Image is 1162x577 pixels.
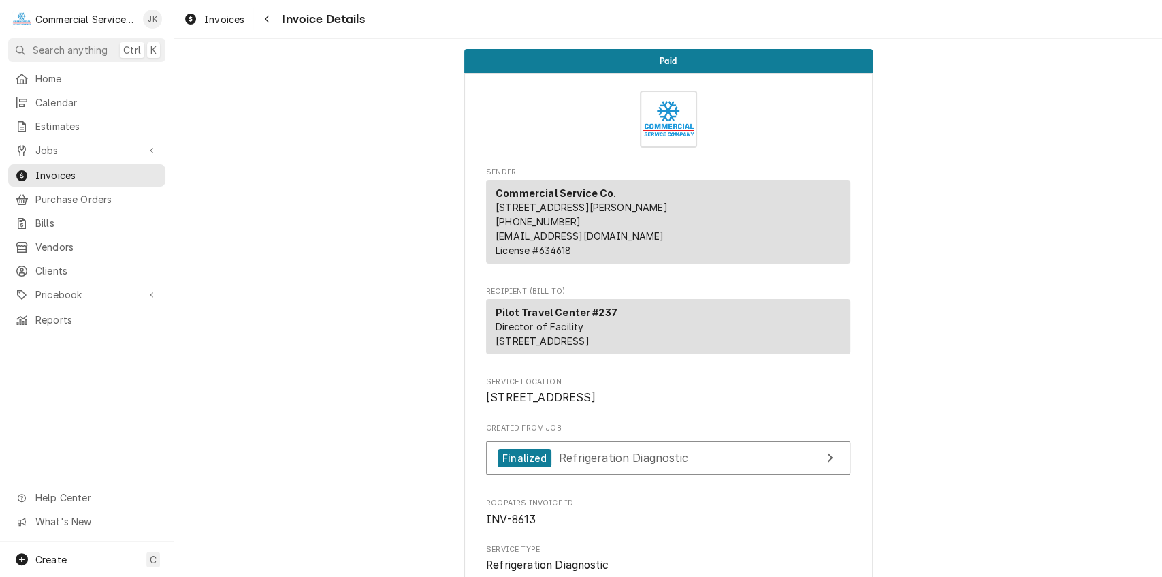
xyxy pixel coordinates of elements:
span: Refrigeration Diagnostic [559,451,688,465]
a: [EMAIL_ADDRESS][DOMAIN_NAME] [496,230,664,242]
span: Home [35,72,159,86]
a: View Job [486,441,850,475]
span: Ctrl [123,43,141,57]
a: Invoices [178,8,250,31]
span: Director of Facility [STREET_ADDRESS] [496,321,590,347]
a: Purchase Orders [8,188,165,210]
a: Calendar [8,91,165,114]
div: C [12,10,31,29]
a: Home [8,67,165,90]
div: Invoice Recipient [486,286,850,360]
span: Calendar [35,95,159,110]
span: Search anything [33,43,108,57]
button: Search anythingCtrlK [8,38,165,62]
span: Purchase Orders [35,192,159,206]
strong: Commercial Service Co. [496,187,617,199]
span: License # 634618 [496,245,571,256]
div: Status [464,49,873,73]
span: Reports [35,313,159,327]
div: Created From Job [486,423,850,482]
span: K [150,43,157,57]
div: Service Type [486,544,850,574]
div: Sender [486,180,850,269]
div: Roopairs Invoice ID [486,498,850,527]
span: Help Center [35,490,157,505]
span: Service Location [486,377,850,388]
a: Go to Help Center [8,486,165,509]
div: Commercial Service Co. [35,12,135,27]
div: John Key's Avatar [143,10,162,29]
div: Recipient (Bill To) [486,299,850,360]
a: [PHONE_NUMBER] [496,216,581,228]
a: Bills [8,212,165,234]
span: [STREET_ADDRESS][PERSON_NAME] [496,202,668,213]
a: Reports [8,309,165,331]
a: Go to Pricebook [8,283,165,306]
div: Recipient (Bill To) [486,299,850,354]
span: Estimates [35,119,159,134]
span: Refrigeration Diagnostic [486,559,609,572]
button: Navigate back [256,8,278,30]
span: Pricebook [35,287,138,302]
span: What's New [35,514,157,529]
div: Service Location [486,377,850,406]
div: Finalized [498,449,551,467]
a: Clients [8,260,165,282]
span: INV-8613 [486,513,536,526]
span: Paid [660,57,677,65]
div: Sender [486,180,850,264]
span: [STREET_ADDRESS] [486,391,596,404]
span: Vendors [35,240,159,254]
span: Bills [35,216,159,230]
span: Invoices [204,12,244,27]
span: C [150,552,157,567]
span: Create [35,554,67,565]
a: Go to What's New [8,510,165,533]
a: Invoices [8,164,165,187]
span: Roopairs Invoice ID [486,512,850,528]
span: Service Location [486,390,850,406]
span: Invoices [35,168,159,183]
span: Created From Job [486,423,850,434]
a: Estimates [8,115,165,138]
strong: Pilot Travel Center #237 [496,307,617,318]
a: Go to Jobs [8,139,165,161]
span: Sender [486,167,850,178]
a: Vendors [8,236,165,258]
span: Recipient (Bill To) [486,286,850,297]
span: Clients [35,264,159,278]
span: Service Type [486,544,850,555]
span: Jobs [35,143,138,157]
span: Roopairs Invoice ID [486,498,850,509]
div: Invoice Sender [486,167,850,270]
span: Invoice Details [278,10,364,29]
div: JK [143,10,162,29]
img: Logo [640,91,697,148]
span: Service Type [486,557,850,574]
div: Commercial Service Co.'s Avatar [12,10,31,29]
